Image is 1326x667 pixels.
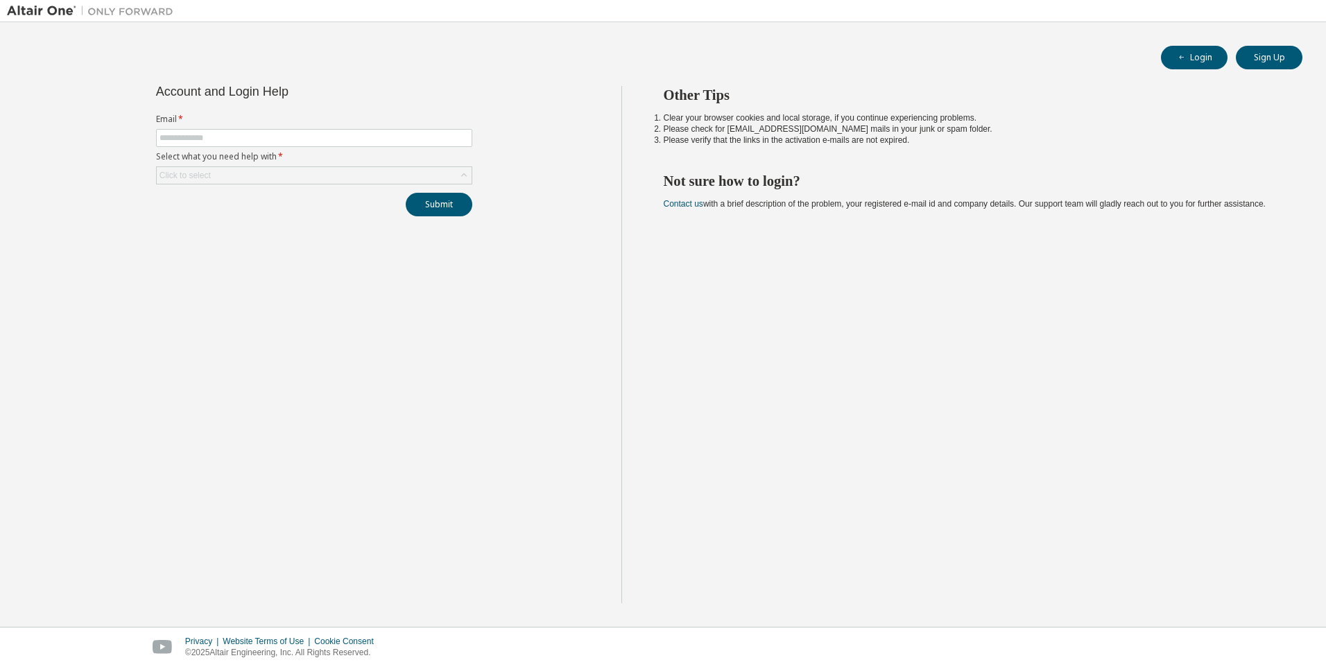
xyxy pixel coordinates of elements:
button: Sign Up [1236,46,1302,69]
li: Please check for [EMAIL_ADDRESS][DOMAIN_NAME] mails in your junk or spam folder. [664,123,1278,135]
div: Account and Login Help [156,86,409,97]
label: Email [156,114,472,125]
div: Cookie Consent [314,636,381,647]
span: with a brief description of the problem, your registered e-mail id and company details. Our suppo... [664,199,1266,209]
button: Submit [406,193,472,216]
div: Click to select [157,167,472,184]
button: Login [1161,46,1228,69]
label: Select what you need help with [156,151,472,162]
div: Website Terms of Use [223,636,314,647]
li: Please verify that the links in the activation e-mails are not expired. [664,135,1278,146]
img: youtube.svg [153,640,173,655]
p: © 2025 Altair Engineering, Inc. All Rights Reserved. [185,647,382,659]
img: Altair One [7,4,180,18]
li: Clear your browser cookies and local storage, if you continue experiencing problems. [664,112,1278,123]
a: Contact us [664,199,703,209]
h2: Not sure how to login? [664,172,1278,190]
div: Privacy [185,636,223,647]
h2: Other Tips [664,86,1278,104]
div: Click to select [160,170,211,181]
